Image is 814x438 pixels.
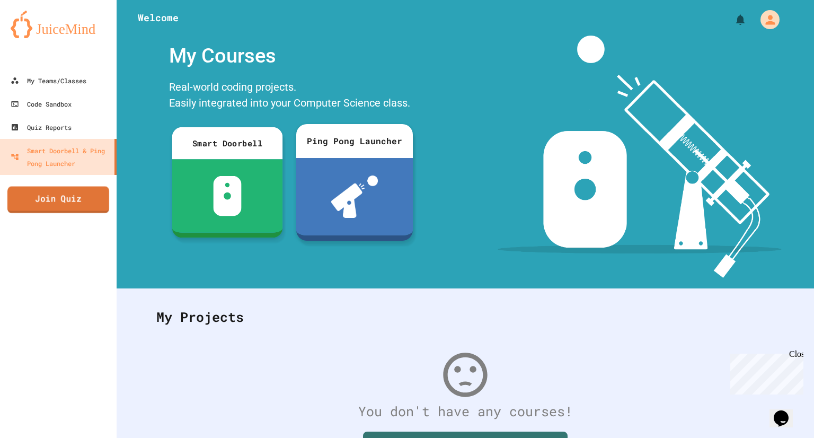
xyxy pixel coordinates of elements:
[172,127,283,160] div: Smart Doorbell
[11,74,86,87] div: My Teams/Classes
[11,98,72,110] div: Code Sandbox
[296,124,413,158] div: Ping Pong Launcher
[331,176,378,218] img: ppl-with-ball.png
[726,349,803,395] iframe: chat widget
[769,396,803,427] iframe: chat widget
[498,36,782,278] img: banner-image-my-projects.png
[213,176,242,216] img: sdb-white.svg
[146,401,785,422] div: You don't have any courses!
[11,121,72,134] div: Quiz Reports
[164,36,418,76] div: My Courses
[749,7,782,32] div: My Account
[11,144,110,170] div: Smart Doorbell & Ping Pong Launcher
[146,296,785,338] div: My Projects
[4,4,73,67] div: Chat with us now!Close
[164,76,418,116] div: Real-world coding projects. Easily integrated into your Computer Science class.
[714,11,749,29] div: My Notifications
[7,187,109,213] a: Join Quiz
[11,11,106,38] img: logo-orange.svg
